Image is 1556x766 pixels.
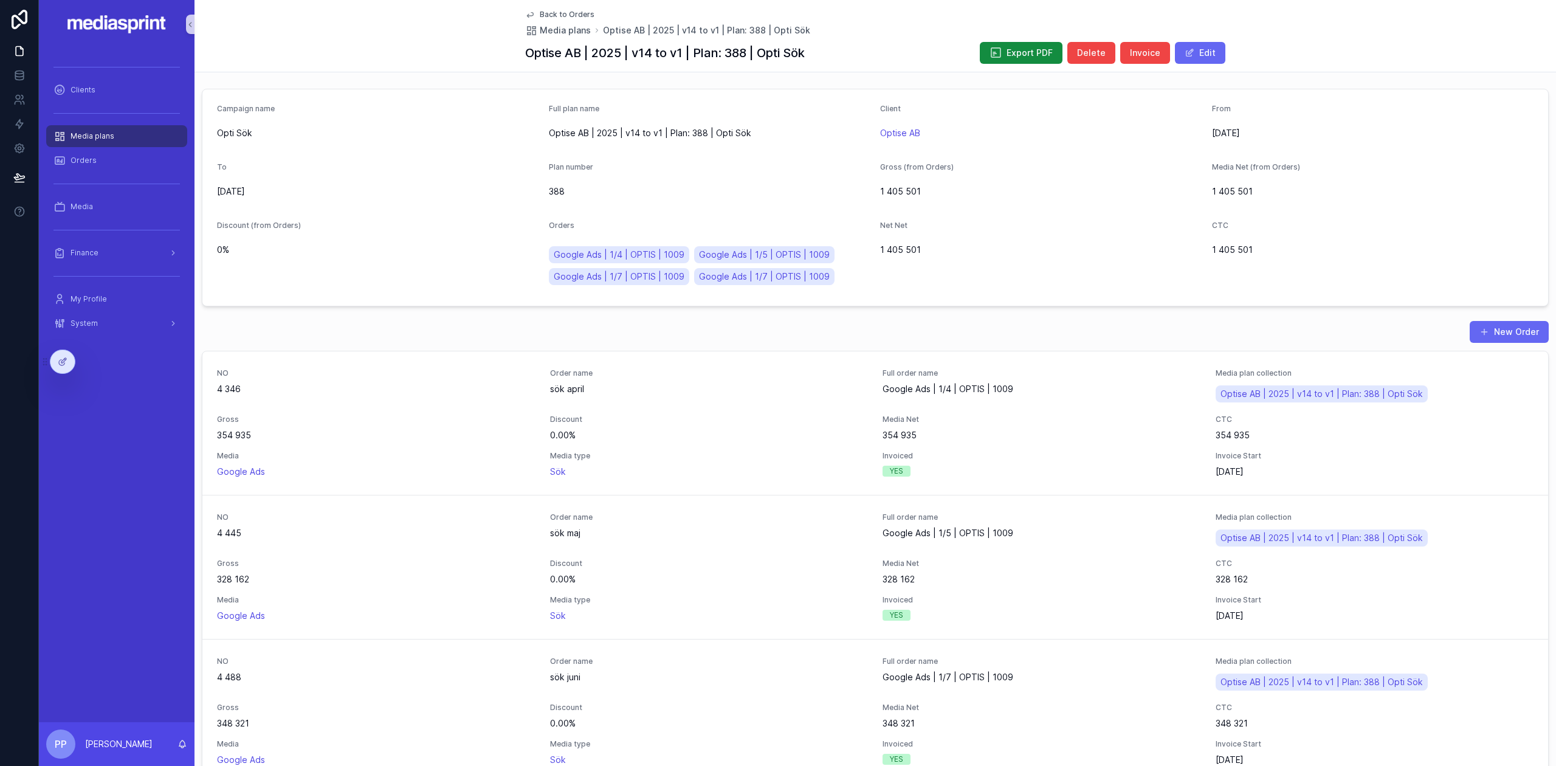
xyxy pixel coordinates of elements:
[603,24,810,36] a: Optise AB | 2025 | v14 to v1 | Plan: 388 | Opti Sök
[217,703,535,713] span: Gross
[1077,47,1106,59] span: Delete
[880,244,1202,256] span: 1 405 501
[883,368,1201,378] span: Full order name
[883,703,1201,713] span: Media Net
[550,527,869,539] span: sök maj
[550,717,869,730] span: 0.00%
[883,429,1201,441] span: 354 935
[217,368,535,378] span: NO
[1216,385,1428,402] a: Optise AB | 2025 | v14 to v1 | Plan: 388 | Opti Sök
[217,610,265,622] span: Google Ads
[217,429,535,441] span: 354 935
[71,85,95,95] span: Clients
[883,671,1201,683] span: Google Ads | 1/7 | OPTIS | 1009
[217,162,227,171] span: To
[883,559,1201,568] span: Media Net
[699,271,830,283] span: Google Ads | 1/7 | OPTIS | 1009
[890,754,903,765] div: YES
[217,671,535,683] span: 4 488
[1216,717,1534,730] span: 348 321
[1216,415,1534,424] span: CTC
[549,162,593,171] span: Plan number
[890,466,903,477] div: YES
[1216,754,1534,766] span: [DATE]
[1216,451,1534,461] span: Invoice Start
[694,268,835,285] a: Google Ads | 1/7 | OPTIS | 1009
[217,127,539,139] span: Opti Sök
[1220,388,1423,400] span: Optise AB | 2025 | v14 to v1 | Plan: 388 | Opti Sök
[540,24,591,36] span: Media plans
[217,739,535,749] span: Media
[1216,530,1428,547] a: Optise AB | 2025 | v14 to v1 | Plan: 388 | Opti Sök
[1212,185,1534,198] span: 1 405 501
[1216,595,1534,605] span: Invoice Start
[550,368,869,378] span: Order name
[883,383,1201,395] span: Google Ads | 1/4 | OPTIS | 1009
[883,451,1201,461] span: Invoiced
[883,657,1201,666] span: Full order name
[549,185,871,198] span: 388
[71,294,107,304] span: My Profile
[525,24,591,36] a: Media plans
[1216,512,1534,522] span: Media plan collection
[880,104,901,113] span: Client
[550,573,869,585] span: 0.00%
[46,125,187,147] a: Media plans
[549,104,599,113] span: Full plan name
[699,249,830,261] span: Google Ads | 1/5 | OPTIS | 1009
[1220,532,1423,544] span: Optise AB | 2025 | v14 to v1 | Plan: 388 | Opti Sök
[1220,676,1423,688] span: Optise AB | 2025 | v14 to v1 | Plan: 388 | Opti Sök
[550,610,566,622] a: Sök
[1216,703,1534,713] span: CTC
[1470,321,1549,343] a: New Order
[1212,162,1300,171] span: Media Net (from Orders)
[39,49,194,350] div: scrollable content
[1007,47,1053,59] span: Export PDF
[217,527,535,539] span: 4 445
[71,319,98,328] span: System
[549,127,871,139] span: Optise AB | 2025 | v14 to v1 | Plan: 388 | Opti Sök
[1067,42,1115,64] button: Delete
[883,415,1201,424] span: Media Net
[550,754,566,766] span: Sök
[549,268,689,285] a: Google Ads | 1/7 | OPTIS | 1009
[880,162,954,171] span: Gross (from Orders)
[1212,221,1228,230] span: CTC
[217,383,535,395] span: 4 346
[883,717,1201,730] span: 348 321
[217,466,265,478] span: Google Ads
[217,451,535,461] span: Media
[1216,573,1534,585] span: 328 162
[71,248,98,258] span: Finance
[550,466,566,478] a: Sök
[883,573,1201,585] span: 328 162
[217,573,535,585] span: 328 162
[1216,739,1534,749] span: Invoice Start
[217,595,535,605] span: Media
[46,196,187,218] a: Media
[980,42,1062,64] button: Export PDF
[85,738,153,750] p: [PERSON_NAME]
[1216,657,1534,666] span: Media plan collection
[67,15,167,34] img: App logo
[202,495,1548,639] a: NO4 445Order namesök majFull order nameGoogle Ads | 1/5 | OPTIS | 1009Media plan collectionOptise...
[46,288,187,310] a: My Profile
[46,79,187,101] a: Clients
[217,104,275,113] span: Campaign name
[549,246,689,263] a: Google Ads | 1/4 | OPTIS | 1009
[55,737,67,751] span: PP
[217,244,539,256] span: 0%
[217,754,265,766] a: Google Ads
[1212,244,1534,256] span: 1 405 501
[525,10,594,19] a: Back to Orders
[202,351,1548,495] a: NO4 346Order namesök aprilFull order nameGoogle Ads | 1/4 | OPTIS | 1009Media plan collectionOpti...
[550,671,869,683] span: sök juni
[1216,466,1534,478] span: [DATE]
[550,595,869,605] span: Media type
[71,202,93,212] span: Media
[883,595,1201,605] span: Invoiced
